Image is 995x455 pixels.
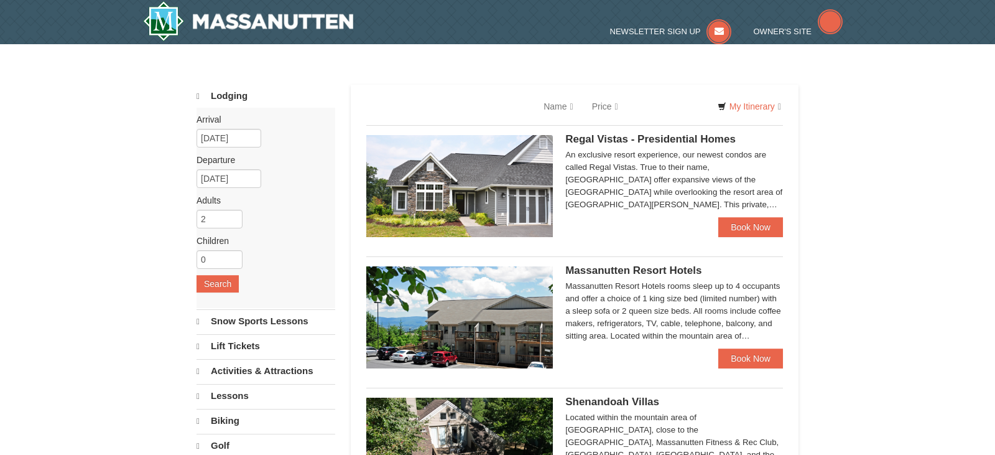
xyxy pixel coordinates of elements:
a: Price [583,94,627,119]
span: Massanutten Resort Hotels [565,265,701,276]
a: Owner's Site [754,27,843,36]
a: Lodging [197,85,335,108]
a: Massanutten Resort [143,1,353,41]
a: Book Now [718,217,783,237]
label: Arrival [197,113,326,126]
a: Name [534,94,582,119]
img: 19219026-1-e3b4ac8e.jpg [366,266,553,368]
a: Activities & Attractions [197,359,335,383]
a: Book Now [718,349,783,368]
a: Biking [197,409,335,433]
span: Shenandoah Villas [565,396,659,408]
a: Snow Sports Lessons [197,309,335,333]
label: Adults [197,194,326,207]
span: Owner's Site [754,27,812,36]
div: Massanutten Resort Hotels rooms sleep up to 4 occupants and offer a choice of 1 king size bed (li... [565,280,783,342]
a: Newsletter Sign Up [610,27,732,36]
a: Lift Tickets [197,334,335,358]
img: 19218991-1-902409a9.jpg [366,135,553,237]
button: Search [197,275,239,293]
span: Regal Vistas - Presidential Homes [565,133,736,145]
a: Lessons [197,384,335,408]
span: Newsletter Sign Up [610,27,701,36]
label: Departure [197,154,326,166]
img: Massanutten Resort Logo [143,1,353,41]
div: An exclusive resort experience, our newest condos are called Regal Vistas. True to their name, [G... [565,149,783,211]
a: My Itinerary [710,97,789,116]
label: Children [197,235,326,247]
